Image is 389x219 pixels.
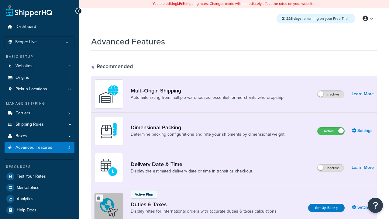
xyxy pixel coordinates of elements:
span: Dashboard [15,24,36,30]
img: DTVBYsAAAAAASUVORK5CYII= [98,120,119,141]
span: Advanced Features [15,145,52,150]
a: Dashboard [5,21,74,33]
div: Recommended [91,63,133,70]
a: Test Your Rates [5,171,74,182]
a: Websites1 [5,61,74,72]
a: Shipping Rules [5,119,74,130]
a: Duties & Taxes [131,201,277,208]
span: 1 [69,64,71,69]
span: Test Your Rates [17,174,46,179]
span: 2 [68,145,71,150]
span: Scope: Live [15,40,37,45]
li: Origins [5,72,74,83]
span: 1 [69,75,71,80]
span: Origins [15,75,29,80]
span: remaining on your Free Trial [286,16,348,21]
div: Resources [5,164,74,169]
label: Inactive [317,91,344,98]
li: Carriers [5,108,74,119]
span: 0 [68,87,71,92]
span: Carriers [15,111,30,116]
a: Multi-Origin Shipping [131,87,284,94]
a: Carriers2 [5,108,74,119]
b: LIVE [177,1,184,6]
h1: Advanced Features [91,36,165,47]
label: Inactive [317,164,344,172]
span: Analytics [17,196,33,202]
button: Open Resource Center [368,198,383,213]
span: Websites [15,64,33,69]
a: Display the estimated delivery date or time in transit as checkout. [131,168,253,174]
a: Advanced Features2 [5,142,74,153]
li: Pickup Locations [5,84,74,95]
a: Display rates for international orders with accurate duties & taxes calculations [131,208,277,214]
a: Automate rating from multiple warehouses, essential for merchants who dropship [131,95,284,101]
li: Advanced Features [5,142,74,153]
a: Boxes [5,130,74,142]
a: Delivery Date & Time [131,161,253,168]
label: Active [318,127,344,135]
img: WatD5o0RtDAAAAAElFTkSuQmCC [98,83,119,105]
img: gfkeb5ejjkALwAAAABJRU5ErkJggg== [98,157,119,178]
li: Websites [5,61,74,72]
a: Pickup Locations0 [5,84,74,95]
a: Determine packing configurations and rate your shipments by dimensional weight [131,131,284,137]
strong: 226 days [286,16,301,21]
div: Basic Setup [5,54,74,59]
a: Settings [352,127,374,135]
p: Active Plan [135,192,153,197]
span: Shipping Rules [15,122,44,127]
a: Origins1 [5,72,74,83]
span: Marketplace [17,185,40,190]
span: Help Docs [17,208,36,213]
a: Learn More [352,163,374,172]
a: Help Docs [5,205,74,216]
a: Dimensional Packing [131,124,284,131]
a: Marketplace [5,182,74,193]
span: 2 [68,111,71,116]
span: Pickup Locations [15,87,47,92]
span: Boxes [15,134,27,139]
a: Learn More [352,90,374,98]
a: Analytics [5,193,74,204]
a: Settings [352,203,374,212]
div: Manage Shipping [5,101,74,106]
a: Set Up Billing [308,204,345,212]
